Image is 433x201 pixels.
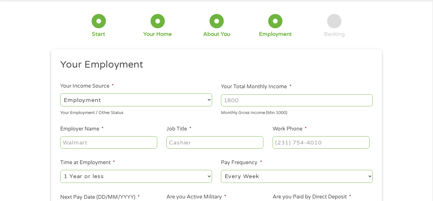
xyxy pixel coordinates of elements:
[259,31,292,38] div: Employment
[166,136,263,148] input: Cashier
[221,108,373,116] div: Monthly Gross Income (Min 1000)
[60,136,157,148] input: Walmart
[166,194,226,200] label: Are you Active Military
[60,58,368,71] h2: Your Employment
[92,31,105,38] div: Start
[60,126,104,132] label: Employer Name
[324,31,345,38] div: Banking
[221,84,291,90] label: Your Total Monthly Income
[143,31,172,38] div: Your Home
[166,126,191,132] label: Job Title
[60,194,140,201] label: Next Pay Date (DD/MM/YYYY)
[273,194,351,200] label: Are you Paid by Direct Deposit
[273,136,370,148] input: (231) 754-4010
[60,159,115,166] label: Time at Employment
[60,108,212,116] div: Your Employment / Other Status
[273,126,307,132] label: Work Phone
[221,159,262,166] label: Pay Frequency
[221,94,373,106] input: 1800
[60,83,114,90] label: Your Income Source
[203,31,230,38] div: About You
